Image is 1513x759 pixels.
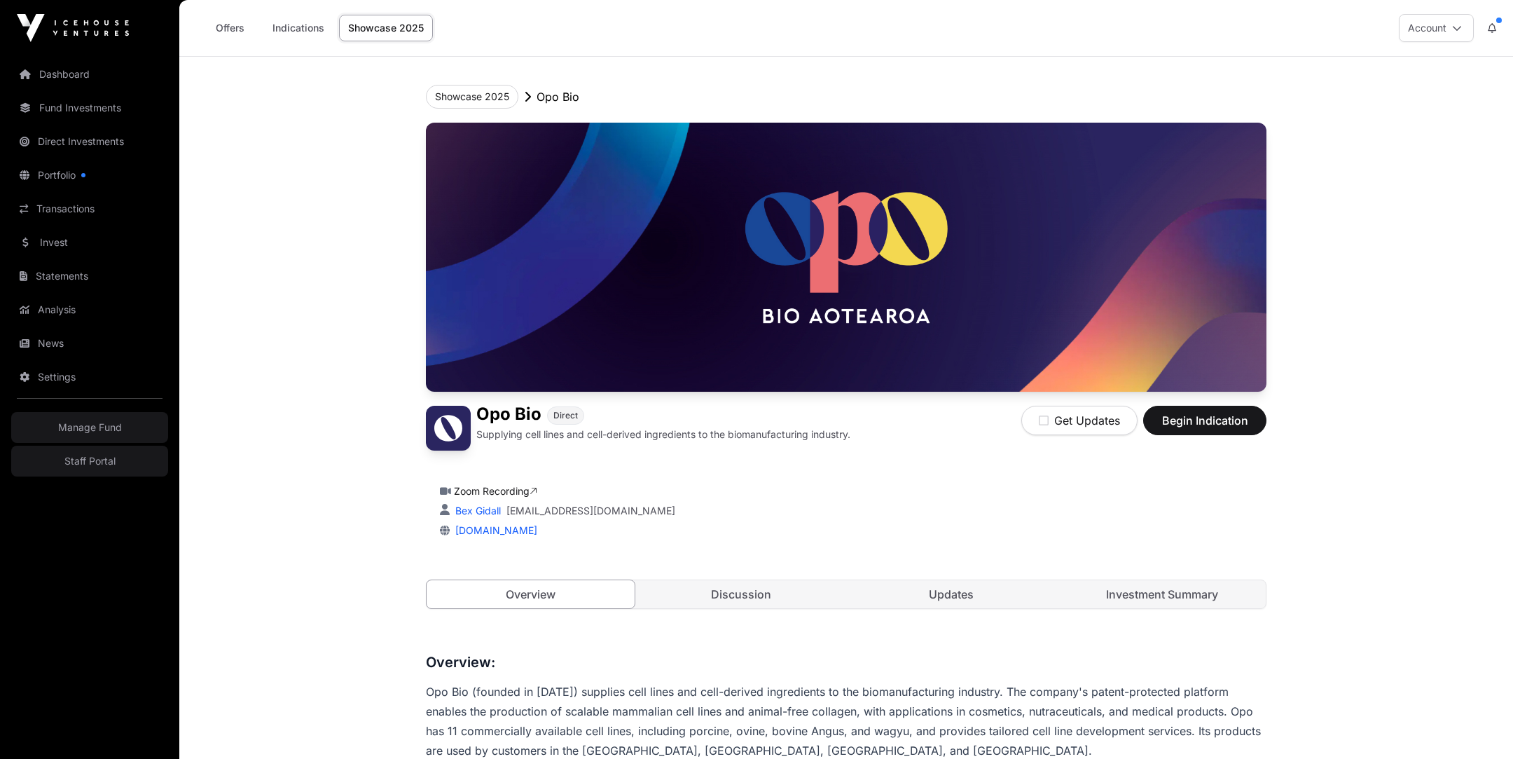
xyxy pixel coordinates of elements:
a: Settings [11,362,168,392]
a: Staff Portal [11,446,168,477]
a: [EMAIL_ADDRESS][DOMAIN_NAME] [506,504,675,518]
img: Icehouse Ventures Logo [17,14,129,42]
h1: Opo Bio [476,406,541,425]
a: Direct Investments [11,126,168,157]
a: Portfolio [11,160,168,191]
a: Discussion [637,580,845,608]
a: Dashboard [11,59,168,90]
a: Invest [11,227,168,258]
button: Begin Indication [1143,406,1266,435]
a: Showcase 2025 [339,15,433,41]
a: Manage Fund [11,412,168,443]
p: Supplying cell lines and cell-derived ingredients to the biomanufacturing industry. [476,428,850,442]
a: Statements [11,261,168,292]
a: Zoom Recording [454,485,537,497]
a: Begin Indication [1143,420,1266,434]
span: Direct [553,410,578,421]
img: Opo Bio [426,406,471,451]
a: Overview [426,580,635,609]
a: News [11,328,168,359]
img: Opo Bio [426,123,1266,392]
button: Account [1399,14,1474,42]
span: Begin Indication [1161,412,1249,429]
a: Updates [848,580,1056,608]
p: Opo Bio [537,88,579,105]
iframe: Chat Widget [1443,692,1513,759]
a: Indications [263,15,333,41]
button: Showcase 2025 [426,85,518,109]
h3: Overview: [426,651,1266,673]
a: Offers [202,15,258,41]
nav: Tabs [427,580,1266,608]
a: [DOMAIN_NAME] [450,524,537,536]
button: Get Updates [1021,406,1138,435]
a: Investment Summary [1058,580,1266,608]
a: Analysis [11,294,168,325]
a: Bex Gidall [452,505,501,517]
a: Transactions [11,193,168,224]
a: Fund Investments [11,93,168,123]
